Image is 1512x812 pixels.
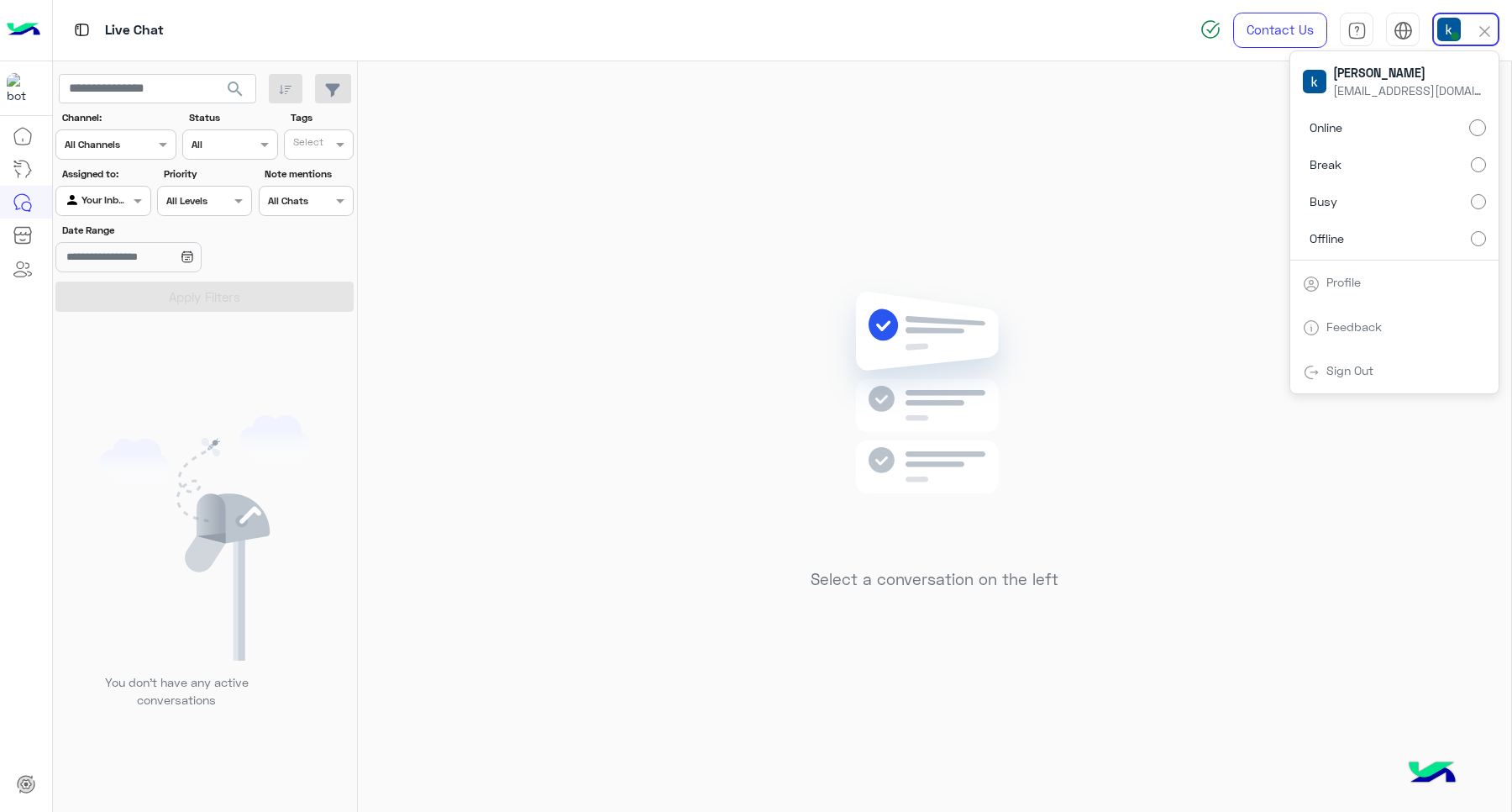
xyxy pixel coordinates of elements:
[1200,19,1221,40] img: spinner
[55,282,354,312] button: Apply Filters
[1333,64,1484,82] span: [PERSON_NAME]
[1326,319,1382,334] a: Feedback
[7,73,37,103] img: 713415422032625
[1475,22,1494,41] img: close
[1303,319,1320,336] img: tab
[1326,275,1361,289] a: Profile
[1333,82,1484,99] span: [EMAIL_ADDRESS][DOMAIN_NAME]
[1326,363,1373,377] a: Sign Out
[1469,119,1486,136] input: Online
[1471,194,1486,209] input: Busy
[62,223,250,238] label: Date Range
[813,278,1056,557] img: no messages
[189,110,276,125] label: Status
[71,19,92,40] img: tab
[164,166,250,182] label: Priority
[1403,745,1462,804] img: hulul-logo.png
[1310,119,1342,136] span: Online
[1437,18,1461,41] img: userImage
[1394,21,1413,40] img: tab
[811,570,1058,589] h5: Select a conversation on the left
[7,13,40,48] img: Logo
[1310,229,1344,247] span: Offline
[1471,157,1486,172] input: Break
[1471,231,1486,246] input: Offline
[62,110,175,125] label: Channel:
[225,79,245,99] span: search
[99,415,311,661] img: empty users
[62,166,149,182] label: Assigned to:
[265,166,351,182] label: Note mentions
[1303,364,1320,381] img: tab
[1310,192,1337,210] span: Busy
[92,673,261,709] p: You don’t have any active conversations
[1303,276,1320,293] img: tab
[1233,13,1327,48] a: Contact Us
[105,19,164,42] p: Live Chat
[291,110,352,125] label: Tags
[1310,156,1341,173] span: Break
[1340,13,1373,48] a: tab
[291,134,323,154] div: Select
[1303,70,1326,93] img: userImage
[215,74,256,110] button: search
[1347,21,1367,40] img: tab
